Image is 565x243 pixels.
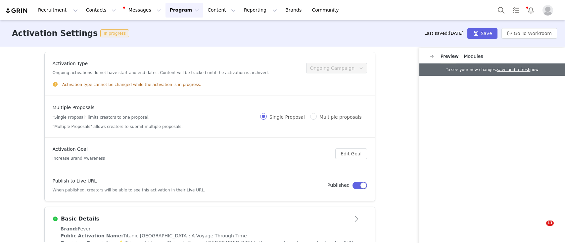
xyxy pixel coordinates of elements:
span: Public Activation Name: [61,233,123,238]
button: Search [494,3,508,18]
h5: Increase Brand Awareness [53,155,105,161]
button: Notifications [524,3,538,18]
h4: Publish to Live URL [53,178,205,184]
span: Modules [464,54,483,59]
a: Brands [281,3,307,18]
h5: "Multiple Proposals" allows creators to submit multiple proposals. [53,124,183,130]
button: Content [204,3,240,18]
span: Last saved: [424,31,463,36]
span: Fever [78,226,91,231]
span: Activation type cannot be changed while the activation is in progress. [62,82,201,88]
span: Multiple proposals [317,114,364,120]
button: Reporting [240,3,281,18]
span: 11 [546,221,554,226]
span: now [530,67,539,72]
a: Tasks [509,3,523,18]
span: Brand: [61,226,78,231]
img: grin logo [5,8,28,14]
h4: Multiple Proposals [53,104,183,111]
p: Preview [441,53,459,60]
span: Titanic [GEOGRAPHIC_DATA]: A Voyage Through Time [123,233,247,238]
i: icon: down [359,66,363,71]
h5: When published, creators will be able to see this activation in their Live URL. [53,187,205,193]
button: Save [467,28,497,39]
button: Contacts [82,3,120,18]
h3: Basic Details [58,215,99,223]
div: Ongoing Campaign [310,63,355,73]
a: Community [308,3,346,18]
span: [DATE] [449,31,463,36]
button: Edit Goal [335,148,367,159]
span: Single Proposal [267,114,307,120]
button: Program [165,3,203,18]
img: placeholder-profile.jpg [542,5,553,16]
button: Messages [120,3,165,18]
h4: Published [327,182,350,189]
h4: Activation Goal [53,146,105,153]
h4: Activation Type [53,60,269,67]
button: Open module [346,214,367,224]
h5: "Single Proposal" limits creators to one proposal. [53,114,183,120]
span: To see your new changes, [446,67,497,72]
button: Profile [539,5,560,16]
button: Go To Workroom [501,28,557,39]
h5: Ongoing activations do not have start and end dates. Content will be tracked until the activation... [53,70,269,76]
iframe: Intercom live chat [533,221,548,236]
a: save and refresh [497,67,530,72]
span: In progress [100,29,129,37]
h3: Activation Settings [12,27,98,39]
button: Recruitment [34,3,82,18]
